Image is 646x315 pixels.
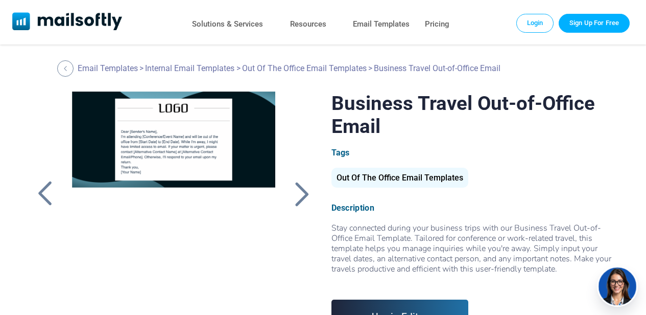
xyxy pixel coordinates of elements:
[331,148,614,157] div: Tags
[32,181,58,207] a: Back
[78,63,138,73] a: Email Templates
[559,14,630,32] a: Trial
[290,17,326,32] a: Resources
[331,92,614,138] h1: Business Travel Out-of-Office Email
[331,222,611,275] span: Stay connected during your business trips with our Business Travel Out-of-Office Email Template. ...
[425,17,449,32] a: Pricing
[331,177,468,182] a: Out Of The Office Email Templates
[516,14,554,32] a: Login
[57,60,76,77] a: Back
[12,12,122,32] a: Mailsoftly
[331,203,614,213] div: Description
[289,181,315,207] a: Back
[242,63,367,73] a: Out Of The Office Email Templates
[145,63,234,73] a: Internal Email Templates
[353,17,410,32] a: Email Templates
[192,17,263,32] a: Solutions & Services
[331,168,468,188] div: Out Of The Office Email Templates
